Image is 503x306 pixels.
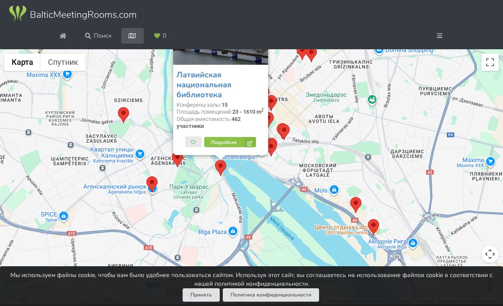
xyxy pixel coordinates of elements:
button: Управление камерой на карте [481,245,499,263]
a: Латвийская национальная библиотека [177,70,231,100]
div: Площадь помещений: [177,108,265,115]
a: Поиск [79,28,117,44]
img: Baltic Meeting Rooms [8,5,137,22]
button: Принять [183,288,220,302]
strong: 23 - 1610 m [232,108,264,115]
strong: 15 [221,102,228,108]
div: Общая вместимость: [177,116,265,130]
button: Показать спутниковую карту [41,54,85,71]
a: Политика конфиденциальности [223,288,319,302]
sup: 2 [261,108,264,112]
span: 0 [163,33,166,39]
strong: 462 участники [177,116,240,129]
div: Конференц-залы: [177,102,265,108]
button: Включить полноэкранный режим [481,54,499,71]
a: Подробнее [204,137,256,147]
button: Показать карту с названиями объектов [4,54,41,71]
